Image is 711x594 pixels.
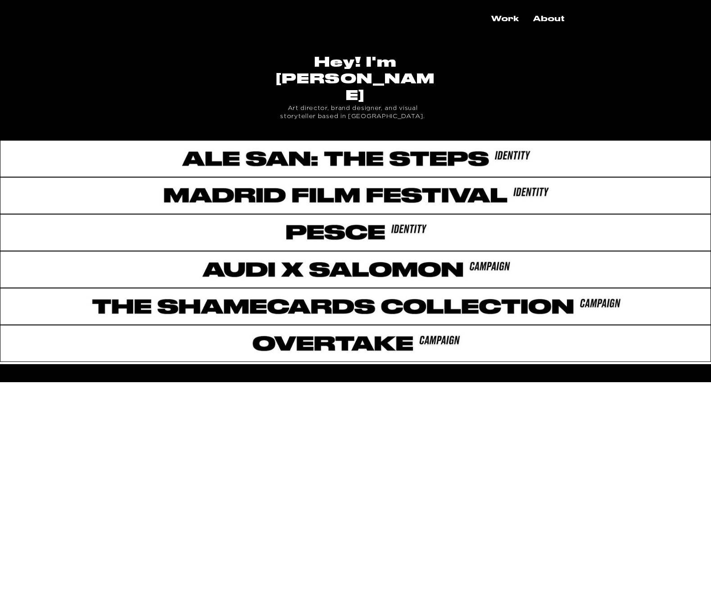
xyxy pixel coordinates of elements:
span: Hey! I'm [PERSON_NAME] [276,56,435,102]
a: About [526,11,572,27]
nav: Site [484,11,572,27]
span: Art director, brand designer, and visual storyteller based in [GEOGRAPHIC_DATA]. [280,104,425,119]
p: Work [487,11,523,27]
a: Work [484,11,526,27]
p: About [529,11,569,27]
